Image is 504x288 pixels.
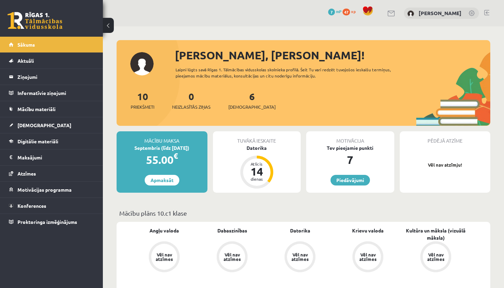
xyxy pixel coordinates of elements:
[17,149,94,165] legend: Maksājumi
[17,58,34,64] span: Aktuāli
[17,85,94,101] legend: Informatīvie ziņojumi
[351,9,356,14] span: xp
[9,117,94,133] a: [DEMOGRAPHIC_DATA]
[8,12,62,29] a: Rīgas 1. Tālmācības vidusskola
[198,241,266,274] a: Vēl nav atzīmes
[217,227,247,234] a: Dabaszinības
[17,187,72,193] span: Motivācijas programma
[173,151,178,161] span: €
[176,67,400,79] div: Laipni lūgts savā Rīgas 1. Tālmācības vidusskolas skolnieka profilā. Šeit Tu vari redzēt tuvojošo...
[17,41,35,48] span: Sākums
[9,69,94,85] a: Ziņojumi
[358,252,377,261] div: Vēl nav atzīmes
[336,9,341,14] span: mP
[17,203,46,209] span: Konferences
[407,10,414,17] img: Emīls Brakše
[9,214,94,230] a: Proktoringa izmēģinājums
[419,10,461,16] a: [PERSON_NAME]
[247,177,267,181] div: dienas
[117,152,207,168] div: 55.00
[290,227,310,234] a: Datorika
[9,198,94,214] a: Konferences
[400,131,491,144] div: Pēdējā atzīme
[266,241,334,274] a: Vēl nav atzīmes
[402,227,470,241] a: Kultūra un māksla (vizuālā māksla)
[306,152,394,168] div: 7
[426,252,445,261] div: Vēl nav atzīmes
[331,175,370,185] a: Piedāvājumi
[352,227,384,234] a: Krievu valoda
[403,161,487,168] p: Vēl nav atzīmju!
[290,252,310,261] div: Vēl nav atzīmes
[334,241,402,274] a: Vēl nav atzīmes
[247,166,267,177] div: 14
[328,9,335,15] span: 7
[247,162,267,166] div: Atlicis
[131,104,154,110] span: Priekšmeti
[17,219,77,225] span: Proktoringa izmēģinājums
[155,252,174,261] div: Vēl nav atzīmes
[228,90,276,110] a: 6[DEMOGRAPHIC_DATA]
[131,90,154,110] a: 10Priekšmeti
[343,9,350,15] span: 47
[213,144,301,152] div: Datorika
[17,138,58,144] span: Digitālie materiāli
[228,104,276,110] span: [DEMOGRAPHIC_DATA]
[145,175,179,185] a: Apmaksāt
[343,9,359,14] a: 47 xp
[130,241,198,274] a: Vēl nav atzīmes
[117,144,207,152] div: Septembris (līdz [DATE])
[306,131,394,144] div: Motivācija
[172,90,211,110] a: 0Neizlasītās ziņas
[9,182,94,197] a: Motivācijas programma
[9,37,94,52] a: Sākums
[9,166,94,181] a: Atzīmes
[213,144,301,190] a: Datorika Atlicis 14 dienas
[9,53,94,69] a: Aktuāli
[17,106,56,112] span: Mācību materiāli
[119,208,488,218] p: Mācību plāns 10.c1 klase
[9,149,94,165] a: Maksājumi
[117,131,207,144] div: Mācību maksa
[9,101,94,117] a: Mācību materiāli
[17,122,71,128] span: [DEMOGRAPHIC_DATA]
[402,241,470,274] a: Vēl nav atzīmes
[213,131,301,144] div: Tuvākā ieskaite
[306,144,394,152] div: Tev pieejamie punkti
[172,104,211,110] span: Neizlasītās ziņas
[17,170,36,177] span: Atzīmes
[17,69,94,85] legend: Ziņojumi
[175,47,490,63] div: [PERSON_NAME], [PERSON_NAME]!
[223,252,242,261] div: Vēl nav atzīmes
[9,133,94,149] a: Digitālie materiāli
[9,85,94,101] a: Informatīvie ziņojumi
[328,9,341,14] a: 7 mP
[149,227,179,234] a: Angļu valoda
